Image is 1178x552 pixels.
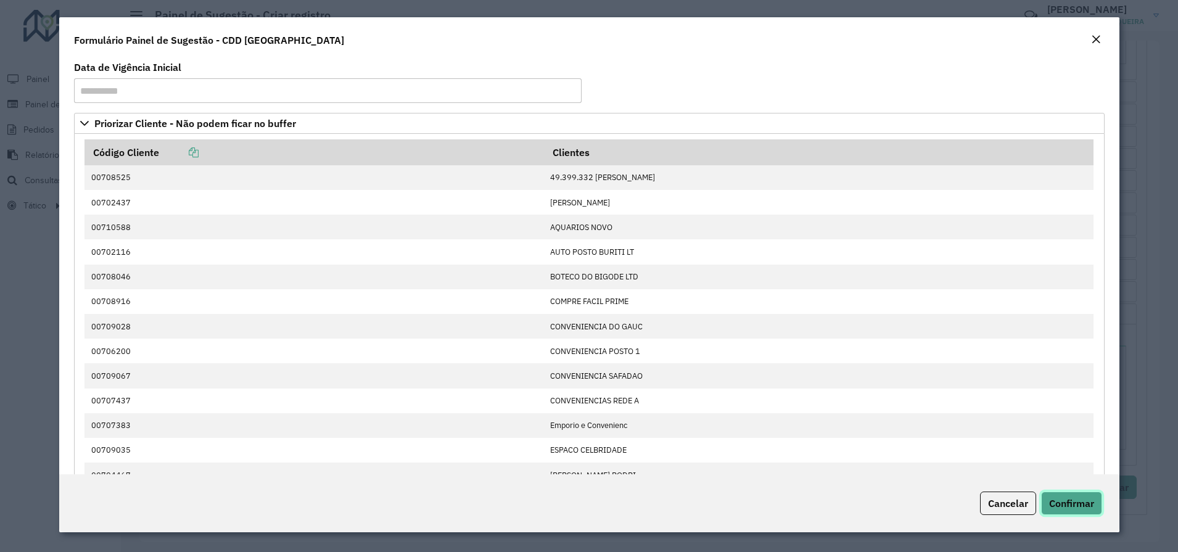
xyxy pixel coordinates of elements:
[544,314,1094,339] td: CONVENIENCIA DO GAUC
[544,438,1094,463] td: ESPACO CELBRIDADE
[84,289,544,314] td: 00708916
[94,118,296,128] span: Priorizar Cliente - Não podem ficar no buffer
[74,33,344,47] h4: Formulário Painel de Sugestão - CDD [GEOGRAPHIC_DATA]
[84,265,544,289] td: 00708046
[544,239,1094,264] td: AUTO POSTO BURITI LT
[84,314,544,339] td: 00709028
[1049,497,1094,509] span: Confirmar
[84,139,544,165] th: Código Cliente
[544,190,1094,215] td: [PERSON_NAME]
[544,463,1094,487] td: [PERSON_NAME] RODRI
[544,265,1094,289] td: BOTECO DO BIGODE LTD
[84,165,544,190] td: 00708525
[544,339,1094,363] td: CONVENIENCIA POSTO 1
[544,165,1094,190] td: 49.399.332 [PERSON_NAME]
[84,463,544,487] td: 00704467
[1087,32,1105,48] button: Close
[544,139,1094,165] th: Clientes
[74,113,1105,134] a: Priorizar Cliente - Não podem ficar no buffer
[84,215,544,239] td: 00710588
[544,215,1094,239] td: AQUARIOS NOVO
[84,438,544,463] td: 00709035
[84,413,544,438] td: 00707383
[544,363,1094,388] td: CONVENIENCIA SAFADAO
[84,389,544,413] td: 00707437
[544,389,1094,413] td: CONVENIENCIAS REDE A
[84,239,544,264] td: 00702116
[84,190,544,215] td: 00702437
[544,289,1094,314] td: COMPRE FACIL PRIME
[159,146,199,159] a: Copiar
[84,363,544,388] td: 00709067
[1041,492,1102,515] button: Confirmar
[1091,35,1101,44] em: Fechar
[988,497,1028,509] span: Cancelar
[980,492,1036,515] button: Cancelar
[74,60,181,75] label: Data de Vigência Inicial
[84,339,544,363] td: 00706200
[544,413,1094,438] td: Emporio e Convenienc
